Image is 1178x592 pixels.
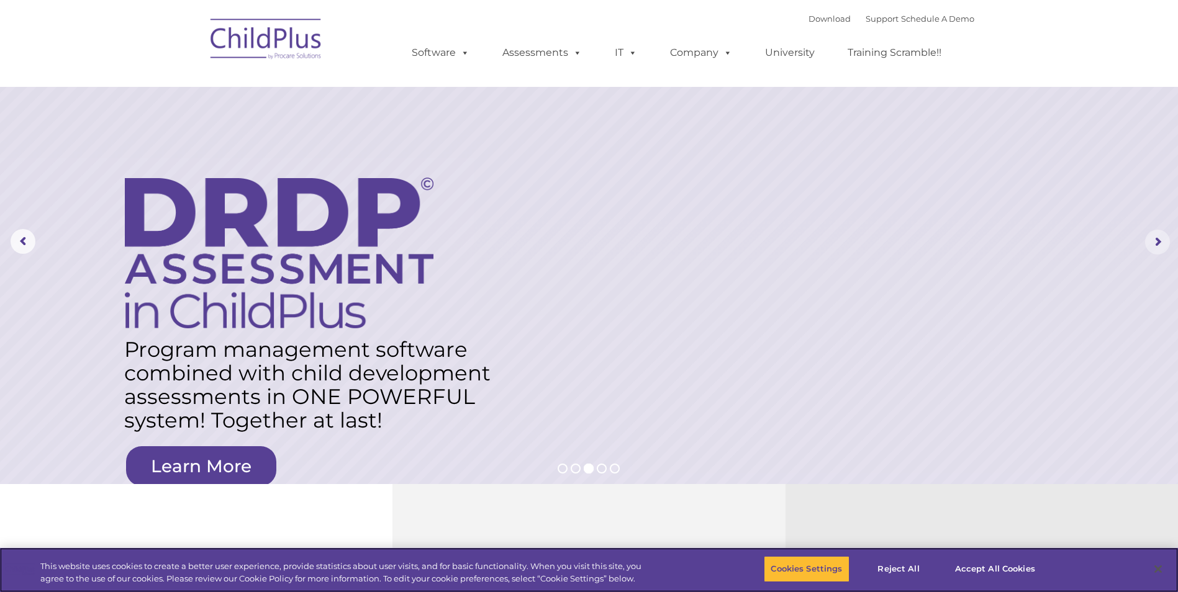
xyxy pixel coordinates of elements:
[860,556,938,582] button: Reject All
[490,40,594,65] a: Assessments
[658,40,745,65] a: Company
[866,14,899,24] a: Support
[1144,555,1172,583] button: Close
[125,177,433,328] img: DRDP Assessment in ChildPlus
[40,560,648,585] div: This website uses cookies to create a better user experience, provide statistics about user visit...
[173,133,225,142] span: Phone number
[948,556,1042,582] button: Accept All Cookies
[809,14,974,24] font: |
[399,40,482,65] a: Software
[901,14,974,24] a: Schedule A Demo
[764,556,849,582] button: Cookies Settings
[835,40,954,65] a: Training Scramble!!
[173,82,211,91] span: Last name
[126,446,276,486] a: Learn More
[602,40,650,65] a: IT
[124,338,501,432] rs-layer: Program management software combined with child development assessments in ONE POWERFUL system! T...
[809,14,851,24] a: Download
[204,10,328,72] img: ChildPlus by Procare Solutions
[753,40,827,65] a: University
